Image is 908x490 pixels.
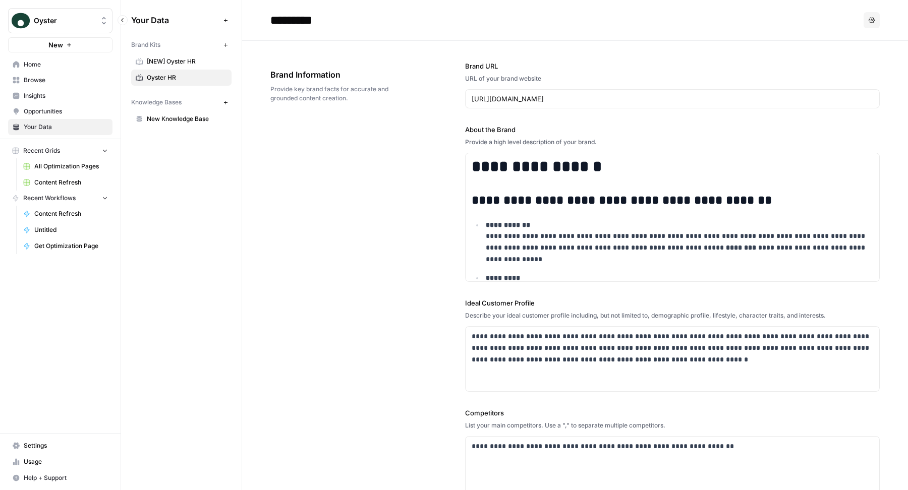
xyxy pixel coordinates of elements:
[34,162,108,171] span: All Optimization Pages
[48,40,63,50] span: New
[8,103,112,119] a: Opportunities
[131,14,219,26] span: Your Data
[147,114,227,124] span: New Knowledge Base
[23,146,60,155] span: Recent Grids
[34,225,108,234] span: Untitled
[19,158,112,174] a: All Optimization Pages
[19,174,112,191] a: Content Refresh
[465,61,880,71] label: Brand URL
[19,222,112,238] a: Untitled
[8,119,112,135] a: Your Data
[131,98,182,107] span: Knowledge Bases
[19,238,112,254] a: Get Optimization Page
[465,138,880,147] div: Provide a high level description of your brand.
[131,53,232,70] a: [NEW] Oyster HR
[465,298,880,308] label: Ideal Customer Profile
[24,60,108,69] span: Home
[465,74,880,83] div: URL of your brand website
[34,209,108,218] span: Content Refresh
[8,72,112,88] a: Browse
[8,88,112,104] a: Insights
[34,16,95,26] span: Oyster
[270,85,409,103] span: Provide key brand facts for accurate and grounded content creation.
[24,122,108,132] span: Your Data
[24,473,108,482] span: Help + Support
[465,421,880,430] div: List your main competitors. Use a "," to separate multiple competitors.
[24,107,108,116] span: Opportunities
[24,441,108,450] span: Settings
[465,408,880,418] label: Competitors
[8,143,112,158] button: Recent Grids
[8,470,112,486] button: Help + Support
[12,12,30,30] img: Oyster Logo
[19,206,112,222] a: Content Refresh
[472,94,873,104] input: www.sundaysoccer.com
[270,69,409,81] span: Brand Information
[131,70,232,86] a: Oyster HR
[147,57,227,66] span: [NEW] Oyster HR
[34,178,108,187] span: Content Refresh
[8,56,112,73] a: Home
[147,73,227,82] span: Oyster HR
[24,91,108,100] span: Insights
[24,76,108,85] span: Browse
[8,454,112,470] a: Usage
[23,194,76,203] span: Recent Workflows
[8,438,112,454] a: Settings
[131,40,160,49] span: Brand Kits
[8,191,112,206] button: Recent Workflows
[465,125,880,135] label: About the Brand
[465,311,880,320] div: Describe your ideal customer profile including, but not limited to, demographic profile, lifestyl...
[8,37,112,52] button: New
[24,457,108,466] span: Usage
[131,111,232,127] a: New Knowledge Base
[8,8,112,33] button: Workspace: Oyster
[34,241,108,251] span: Get Optimization Page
